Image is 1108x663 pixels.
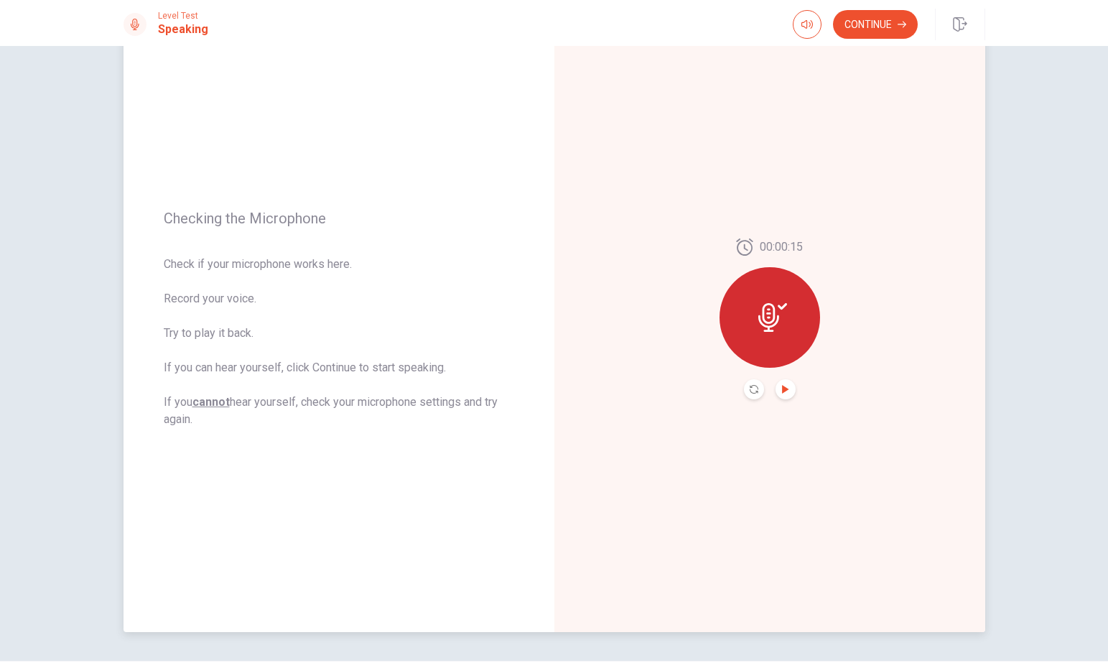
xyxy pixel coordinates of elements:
span: Level Test [158,11,208,21]
u: cannot [192,395,230,409]
button: Continue [833,10,918,39]
h1: Speaking [158,21,208,38]
span: 00:00:15 [760,238,803,256]
button: Play Audio [776,379,796,399]
span: Check if your microphone works here. Record your voice. Try to play it back. If you can hear your... [164,256,514,428]
button: Record Again [744,379,764,399]
span: Checking the Microphone [164,210,514,227]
